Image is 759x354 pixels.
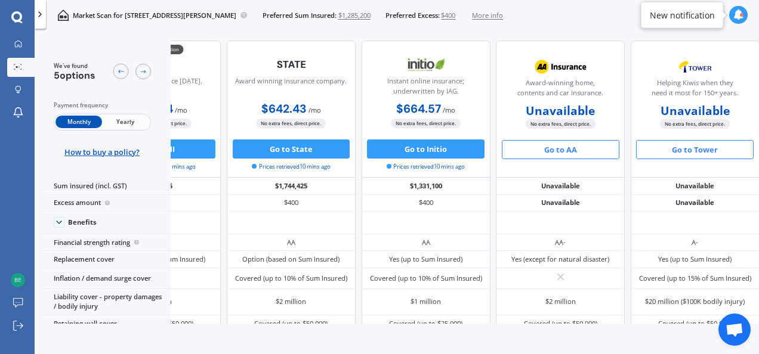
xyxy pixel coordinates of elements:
b: $664.57 [396,101,441,116]
button: Go to State [233,139,350,159]
span: No extra fees, direct price. [256,119,326,128]
p: Market Scan for [STREET_ADDRESS][PERSON_NAME] [73,11,236,20]
div: Retaining wall cover [42,315,171,332]
span: How to buy a policy? [64,147,140,157]
span: Prices retrieved 10 mins ago [252,163,330,171]
div: Award winning insurance company. [235,76,347,100]
div: Instant online insurance; underwritten by IAG. [369,76,482,100]
span: More info [472,11,503,20]
div: Unavailable [496,195,625,212]
div: Covered (up to 10% of Sum Insured) [370,274,482,283]
b: Unavailable [526,106,595,116]
div: AA [422,238,430,247]
div: Inflation / demand surge cover [42,268,171,289]
img: State-text-1.webp [260,53,323,76]
div: $2 million [545,297,576,306]
span: Preferred Sum Insured: [263,11,337,20]
span: / mo [308,105,321,114]
div: Yes (up to Sum Insured) [658,254,732,264]
div: Open chat [718,313,751,346]
span: No extra fees, direct price. [660,119,730,128]
div: Award-winning home, contents and car insurance. [504,78,616,102]
b: $603.54 [126,101,173,116]
span: No extra fees, direct price. [391,119,461,128]
div: A- [692,238,698,247]
div: AA [287,238,295,247]
div: Covered (up to 15% of Sum Insured) [639,274,751,283]
button: Go to Tower [636,140,754,159]
div: $400 [362,195,490,212]
span: $400 [441,11,455,20]
div: Option (based on Sum Insured) [242,254,340,264]
div: Helping Kiwis when they need it most for 150+ years. [639,78,751,102]
div: Financial strength rating [42,234,171,251]
div: $1 million [411,297,441,306]
div: $1,744,425 [227,178,356,194]
div: Replacement cover [42,251,171,268]
div: $20 million ($100K bodily injury) [645,297,745,306]
img: home-and-contents.b802091223b8502ef2dd.svg [57,10,69,21]
div: $400 [227,195,356,212]
img: Tower.webp [664,55,727,79]
div: $1,331,100 [362,178,490,194]
span: No extra fees, direct price. [526,119,596,128]
div: Sum insured (incl. GST) [42,178,171,194]
div: New notification [650,9,715,21]
div: Covered (up to 10% of Sum Insured) [235,274,347,283]
div: Yes (up to Sum Insured) [389,254,462,264]
span: Monthly [55,116,102,128]
div: Payment frequency [54,101,151,110]
span: Prices retrieved 10 mins ago [387,163,465,171]
img: 6af223fce83a7a19fb0ca93104b61a48 [11,273,25,287]
span: We've found [54,62,95,70]
div: Yes (except for natural disaster) [511,254,609,264]
b: $642.43 [261,101,307,116]
img: Initio.webp [394,53,458,77]
span: $1,285,200 [338,11,371,20]
span: / mo [443,105,455,114]
div: Covered (up to $50,000) [658,319,732,328]
div: Covered (up to $25,000) [389,319,462,328]
div: Liability cover - property damages / bodily injury [42,289,171,315]
div: Unavailable [496,178,625,194]
span: Preferred Excess: [385,11,440,20]
button: Go to Initio [367,139,485,159]
span: / mo [175,105,187,114]
img: AA.webp [529,55,592,79]
button: Go to AA [502,140,619,159]
b: Unavailable [661,106,730,116]
span: Yearly [102,116,149,128]
div: $2 million [276,297,306,306]
span: 5 options [54,69,95,82]
div: AA- [555,238,566,247]
div: Benefits [68,218,97,226]
div: Covered (up to $50,000) [524,319,597,328]
div: Excess amount [42,195,171,212]
div: Covered (up to $50,000) [254,319,328,328]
